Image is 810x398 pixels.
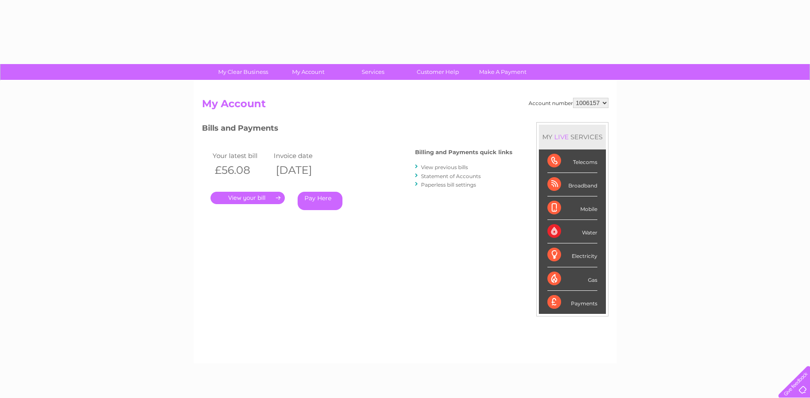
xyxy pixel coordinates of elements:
div: LIVE [553,133,570,141]
div: Broadband [547,173,597,196]
div: Telecoms [547,149,597,173]
a: Pay Here [298,192,342,210]
div: Account number [529,98,608,108]
a: Statement of Accounts [421,173,481,179]
a: Services [338,64,408,80]
td: Invoice date [272,150,333,161]
a: View previous bills [421,164,468,170]
div: Water [547,220,597,243]
h2: My Account [202,98,608,114]
div: Mobile [547,196,597,220]
div: Gas [547,267,597,291]
td: Your latest bill [211,150,272,161]
div: Electricity [547,243,597,267]
a: My Account [273,64,343,80]
a: . [211,192,285,204]
div: Payments [547,291,597,314]
div: MY SERVICES [539,125,606,149]
a: My Clear Business [208,64,278,80]
a: Customer Help [403,64,473,80]
a: Paperless bill settings [421,181,476,188]
h3: Bills and Payments [202,122,512,137]
th: [DATE] [272,161,333,179]
a: Make A Payment [468,64,538,80]
h4: Billing and Payments quick links [415,149,512,155]
th: £56.08 [211,161,272,179]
